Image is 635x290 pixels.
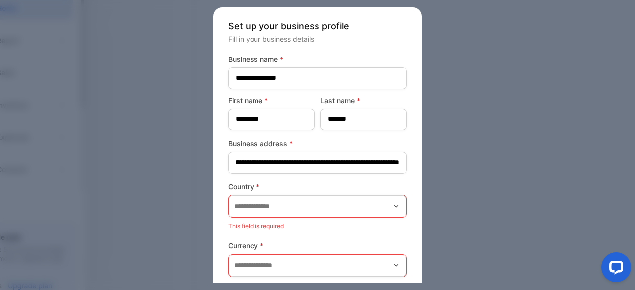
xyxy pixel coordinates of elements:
p: Fill in your business details [228,34,407,44]
p: Set up your business profile [228,19,407,33]
label: Country [228,181,407,192]
label: Last name [320,95,407,106]
label: First name [228,95,315,106]
iframe: LiveChat chat widget [593,248,635,290]
p: This field is required [228,220,407,232]
label: Business name [228,54,407,64]
label: Currency [228,240,407,251]
label: Business address [228,138,407,149]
